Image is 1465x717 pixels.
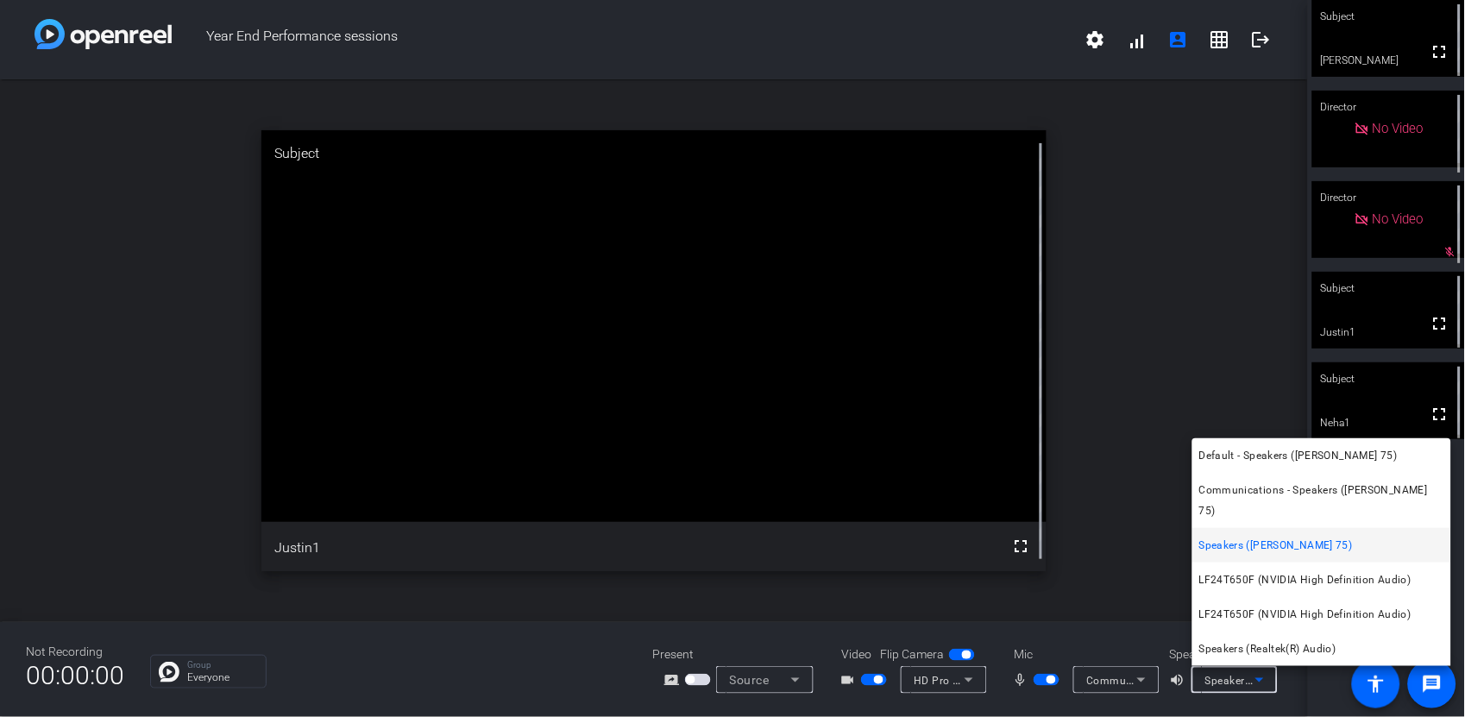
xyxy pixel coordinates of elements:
span: Communications - Speakers ([PERSON_NAME] 75) [1199,480,1444,521]
span: Default - Speakers ([PERSON_NAME] 75) [1199,445,1398,466]
span: Speakers ([PERSON_NAME] 75) [1199,535,1353,556]
span: LF24T650F (NVIDIA High Definition Audio) [1199,569,1412,590]
span: Speakers (Realtek(R) Audio) [1199,638,1336,659]
span: LF24T650F (NVIDIA High Definition Audio) [1199,604,1412,625]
